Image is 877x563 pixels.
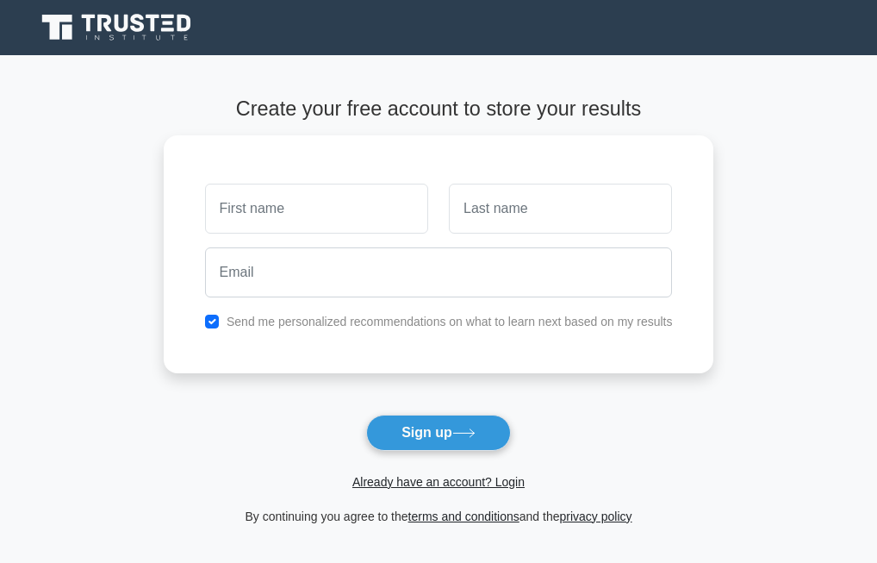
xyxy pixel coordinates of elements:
[205,184,428,234] input: First name
[164,97,714,121] h4: Create your free account to store your results
[366,415,511,451] button: Sign up
[449,184,672,234] input: Last name
[560,510,632,523] a: privacy policy
[227,315,673,328] label: Send me personalized recommendations on what to learn next based on my results
[408,510,519,523] a: terms and conditions
[153,506,725,527] div: By continuing you agree to the and the
[205,247,673,297] input: Email
[352,475,525,489] a: Already have an account? Login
